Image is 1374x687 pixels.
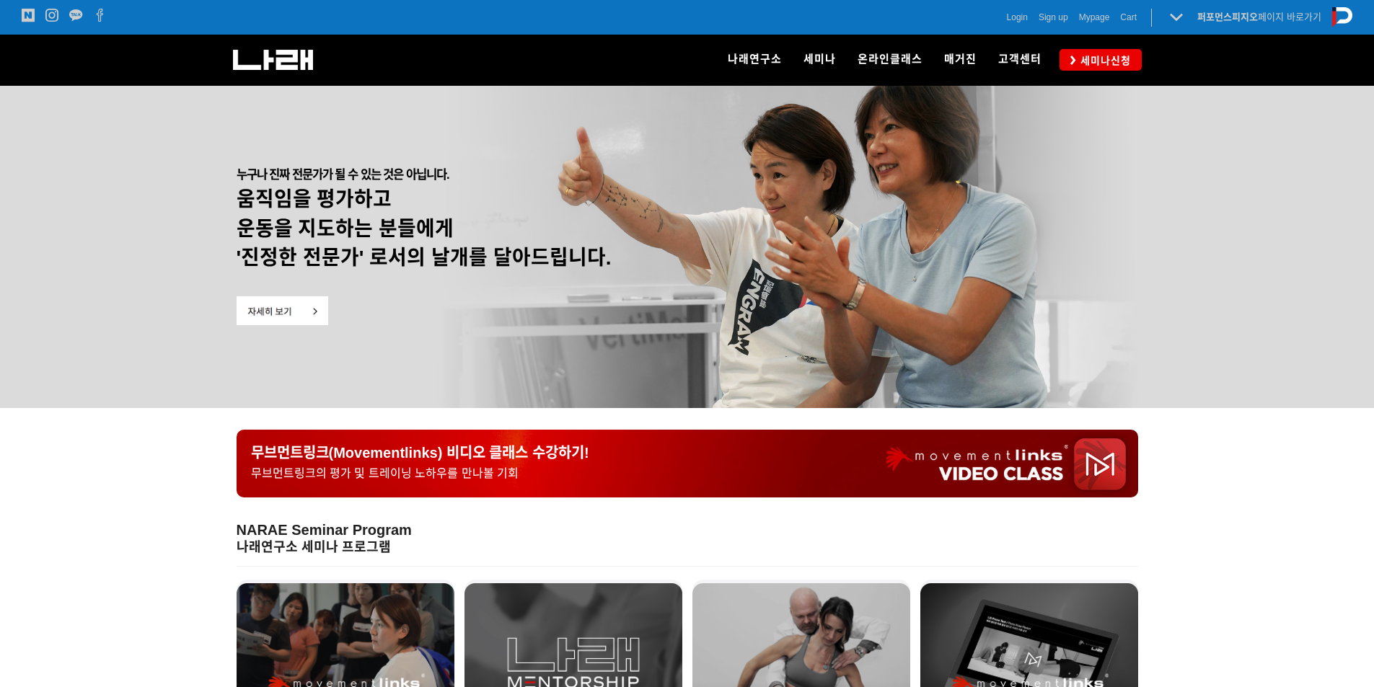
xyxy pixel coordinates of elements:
[1039,10,1068,25] a: Sign up
[998,53,1041,66] span: 고객센터
[1197,12,1258,22] strong: 퍼포먼스피지오
[237,168,449,182] span: 누구나 진짜 전문가가 될 수 있는 것은 아닙니다.
[1060,49,1142,70] a: 세미나신청
[933,35,987,85] a: 매거진
[1076,53,1131,68] span: 세미나신청
[987,35,1052,85] a: 고객센터
[237,218,454,240] strong: 운동을 지도하는 분들에게
[237,296,328,325] img: 5ca3dfaf38ad5.png
[237,522,412,538] span: NARAE Seminar Program
[803,53,836,66] span: 세미나
[858,53,922,66] span: 온라인클래스
[847,35,933,85] a: 온라인클래스
[1079,10,1110,25] a: Mypage
[793,35,847,85] a: 세미나
[944,53,977,66] span: 매거진
[728,53,782,66] span: 나래연구소
[717,35,793,85] a: 나래연구소
[237,540,391,554] strong: 나래연구소 세미나 프로그램
[1120,10,1137,25] a: Cart
[237,430,1138,497] a: 무브먼트링크(Movementlinks) 비디오 클래스 수강하기!무브먼트링크의 평가 및 트레이닝 노하우를 만나볼 기회
[237,188,392,210] strong: 움직임을 평가하고
[251,467,519,479] span: 무브먼트링크의 평가 및 트레이닝 노하우를 만나볼 기회
[1007,10,1028,25] a: Login
[1197,12,1321,22] a: 퍼포먼스피지오페이지 바로가기
[251,445,589,461] span: 무브먼트링크(Movementlinks) 비디오 클래스 수강하기!
[237,247,612,269] span: '진정한 전문가' 로서의 날개를 달아드립니다.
